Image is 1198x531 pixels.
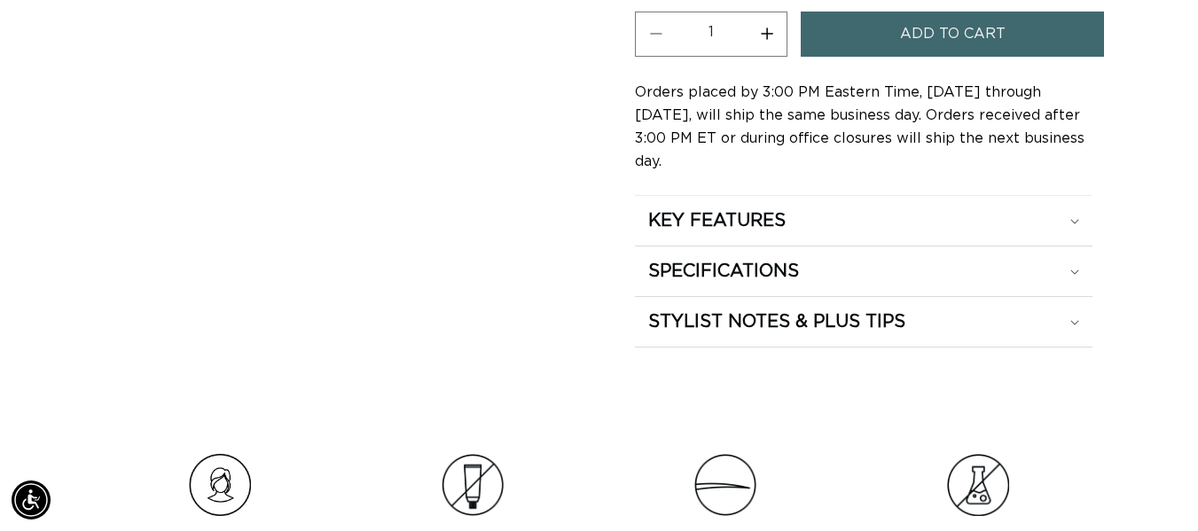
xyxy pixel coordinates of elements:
img: Group.png [947,454,1009,516]
iframe: Chat Widget [1109,446,1198,531]
summary: KEY FEATURES [635,196,1092,246]
img: Hair_Icon_a70f8c6f-f1c4-41e1-8dbd-f323a2e654e6.png [189,454,251,516]
h2: SPECIFICATIONS [648,260,799,283]
div: Accessibility Menu [12,480,51,519]
button: Add to cart [801,12,1104,57]
span: Orders placed by 3:00 PM Eastern Time, [DATE] through [DATE], will ship the same business day. Or... [635,85,1084,168]
summary: SPECIFICATIONS [635,246,1092,296]
img: Clip_path_group_11631e23-4577-42dd-b462-36179a27abaf.png [694,454,756,516]
img: Clip_path_group_3e966cc6-585a-453a-be60-cd6cdacd677c.png [442,454,504,516]
summary: STYLIST NOTES & PLUS TIPS [635,297,1092,347]
h2: KEY FEATURES [648,209,786,232]
span: Add to cart [900,12,1006,57]
h2: STYLIST NOTES & PLUS TIPS [648,310,905,333]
